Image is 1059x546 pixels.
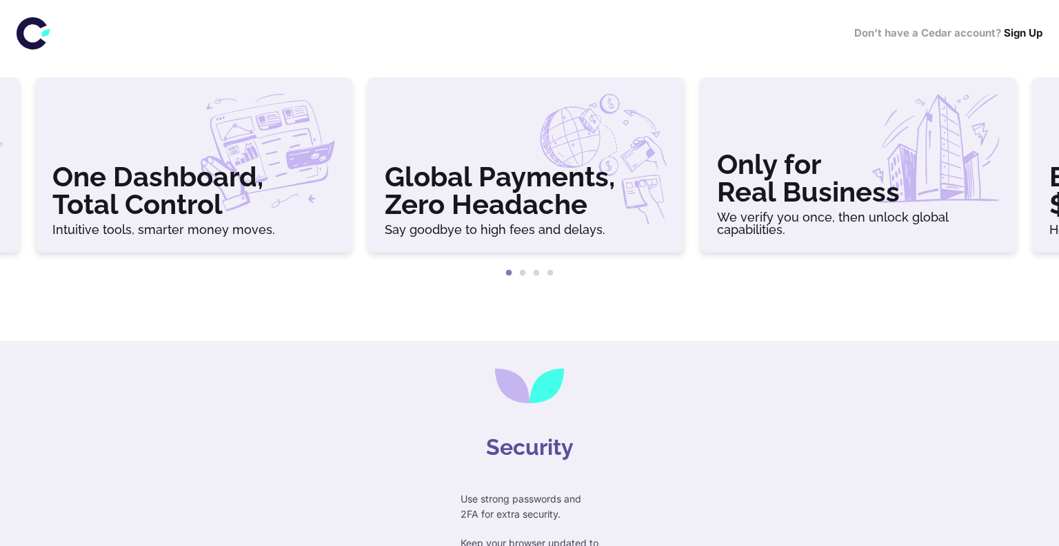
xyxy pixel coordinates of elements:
button: 1 [502,266,516,280]
h3: One Dashboard, Total Control [52,163,335,218]
h6: Say goodbye to high fees and delays. [385,224,667,236]
button: 3 [529,266,543,280]
p: Use strong passwords and 2FA for extra security. [461,491,598,522]
h4: Security [486,431,574,464]
a: Sign Up [1004,26,1042,39]
button: 2 [516,266,529,280]
button: 4 [543,266,557,280]
h6: We verify you once, then unlock global capabilities. [717,211,1000,236]
h3: Only for Real Business [717,150,1000,206]
h3: Global Payments, Zero Headache [385,163,667,218]
h6: Don’t have a Cedar account? [854,26,1042,41]
h6: Intuitive tools, smarter money moves. [52,224,335,236]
